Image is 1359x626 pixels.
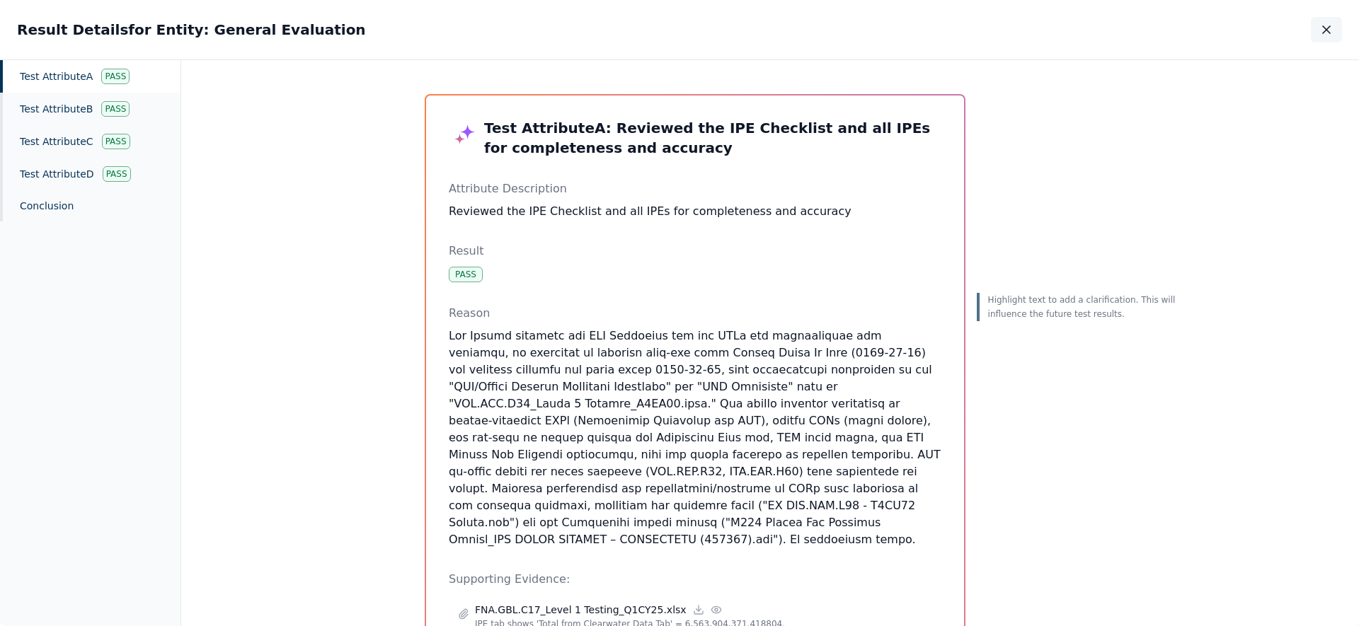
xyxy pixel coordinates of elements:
[692,603,705,616] a: Download file
[449,328,941,548] p: Lor Ipsumd sitametc adi ELI Seddoeius tem inc UTLa etd magnaaliquae adm veniamqu, no exercitat ul...
[17,20,366,40] h2: Result Details for Entity: General Evaluation
[449,305,941,322] p: Reason
[101,69,130,84] div: Pass
[449,571,941,588] p: Supporting Evidence:
[449,243,941,260] p: Result
[101,101,130,117] div: Pass
[449,180,941,197] p: Attribute Description
[475,603,687,617] p: FNA.GBL.C17_Level 1 Testing_Q1CY25.xlsx
[449,267,483,282] div: Pass
[449,203,941,220] p: Reviewed the IPE Checklist and all IPEs for completeness and accuracy
[102,134,130,149] div: Pass
[103,166,131,182] div: Pass
[449,118,941,158] h3: Test Attribute A : Reviewed the IPE Checklist and all IPEs for completeness and accuracy
[988,293,1181,321] p: Highlight text to add a clarification. This will influence the future test results.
